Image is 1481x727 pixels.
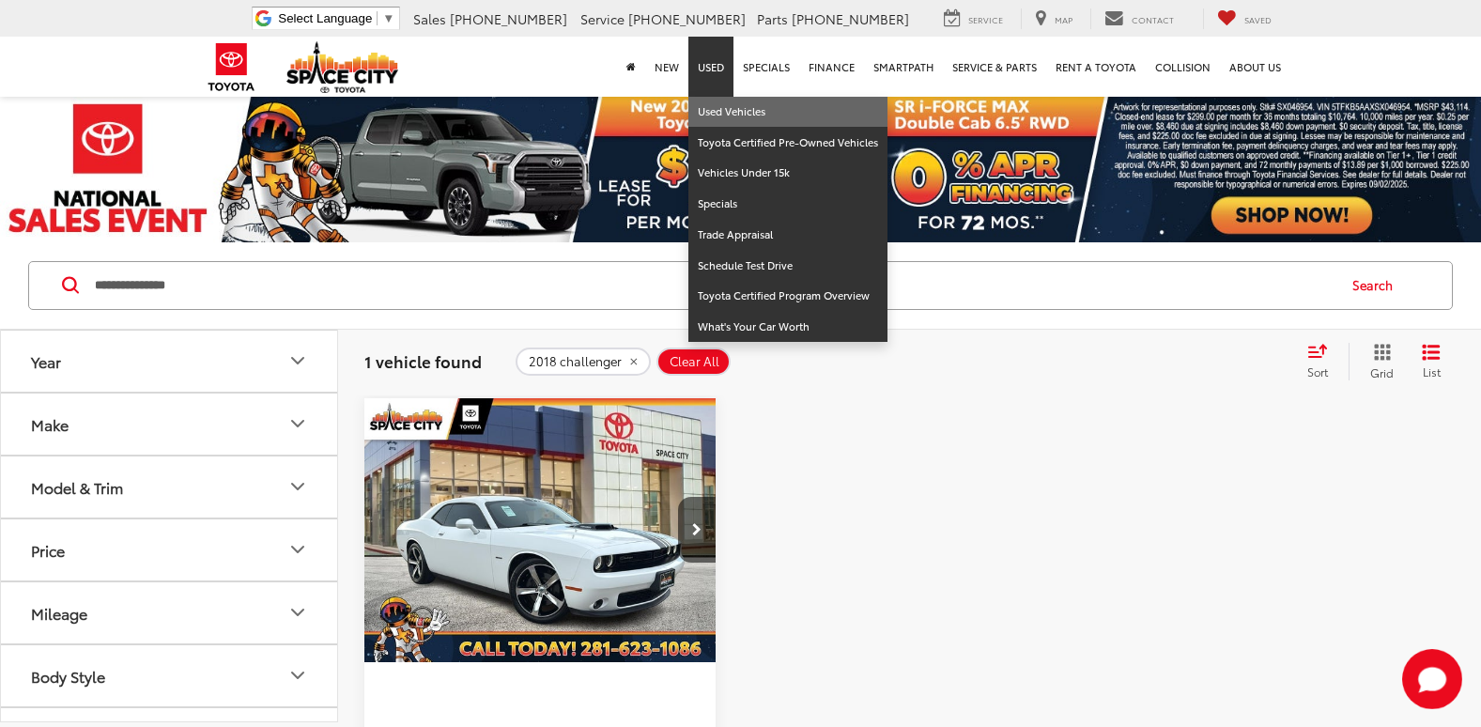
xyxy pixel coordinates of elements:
a: Service & Parts [943,37,1046,97]
button: remove 2018%20challenger [516,348,651,376]
span: Service [580,9,625,28]
div: Mileage [286,601,309,624]
span: ▼ [382,11,394,25]
button: MakeMake [1,394,339,455]
div: Body Style [31,667,105,685]
a: Vehicles Under 15k [688,158,887,189]
div: Body Style [286,664,309,687]
a: Contact [1090,8,1188,29]
div: 2018 Dodge Challenger R/T 0 [363,398,717,662]
span: 2018 challenger [529,354,622,369]
a: Map [1021,8,1087,29]
div: Year [31,352,61,370]
a: Select Language​ [278,11,394,25]
span: Select Language [278,11,372,25]
div: Mileage [31,604,87,622]
a: What's Your Car Worth [688,312,887,342]
span: List [1422,363,1441,379]
button: YearYear [1,331,339,392]
button: Toggle Chat Window [1402,649,1462,709]
a: Toyota Certified Pre-Owned Vehicles [688,128,887,159]
img: 2018 Dodge Challenger R/T Shaker RWD [363,398,717,663]
button: Select sort value [1298,343,1349,380]
img: Toyota [196,37,267,98]
div: Make [31,415,69,433]
span: Map [1055,13,1072,25]
a: Collision [1146,37,1220,97]
span: Sales [413,9,446,28]
a: Home [617,37,645,97]
button: MileageMileage [1,582,339,643]
span: [PHONE_NUMBER] [792,9,909,28]
span: Grid [1370,364,1394,380]
span: [PHONE_NUMBER] [628,9,746,28]
div: Make [286,412,309,435]
svg: Start Chat [1402,649,1462,709]
button: Model & TrimModel & Trim [1,456,339,518]
input: Search by Make, Model, or Keyword [93,263,1334,308]
button: Body StyleBody Style [1,645,339,706]
a: Specials [733,37,799,97]
div: Year [286,349,309,372]
button: Grid View [1349,343,1408,380]
a: Used [688,37,733,97]
div: Price [31,541,65,559]
span: [PHONE_NUMBER] [450,9,567,28]
div: Price [286,538,309,561]
a: About Us [1220,37,1290,97]
span: Parts [757,9,788,28]
span: Clear All [670,354,719,369]
a: SmartPath [864,37,943,97]
button: Next image [678,497,716,563]
a: Toyota Certified Program Overview [688,281,887,312]
span: Service [968,13,1003,25]
a: New [645,37,688,97]
button: Clear All [656,348,731,376]
a: 2018 Dodge Challenger R/T Shaker RWD2018 Dodge Challenger R/T Shaker RWD2018 Dodge Challenger R/T... [363,398,717,662]
button: PricePrice [1,519,339,580]
a: Used Vehicles [688,97,887,128]
span: ​ [377,11,378,25]
span: 1 vehicle found [364,349,482,372]
div: Model & Trim [286,475,309,498]
a: Specials [688,189,887,220]
a: Trade Appraisal [688,220,887,251]
span: Sort [1307,363,1328,379]
button: List View [1408,343,1455,380]
div: Model & Trim [31,478,123,496]
span: Saved [1244,13,1272,25]
a: Finance [799,37,864,97]
a: Schedule Test Drive [688,251,887,282]
a: My Saved Vehicles [1203,8,1286,29]
span: Contact [1132,13,1174,25]
a: Service [930,8,1017,29]
img: Space City Toyota [286,41,399,93]
button: Search [1334,262,1420,309]
a: Rent a Toyota [1046,37,1146,97]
